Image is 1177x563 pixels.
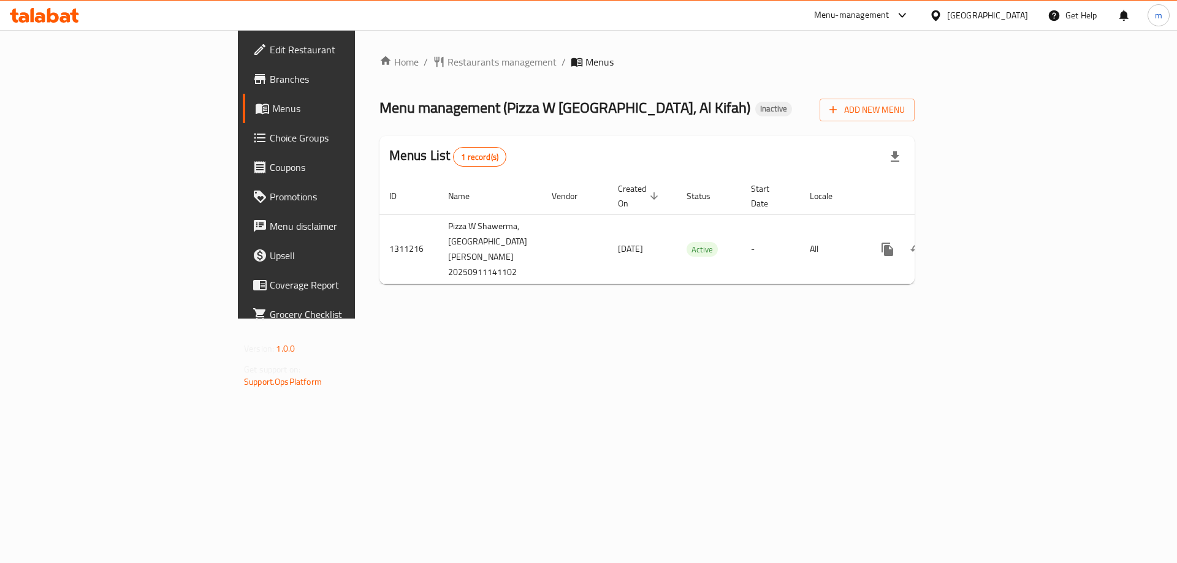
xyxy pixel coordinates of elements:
span: Created On [618,181,662,211]
span: 1 record(s) [454,151,506,163]
span: 1.0.0 [276,341,295,357]
span: Add New Menu [829,102,905,118]
td: All [800,214,863,284]
nav: breadcrumb [379,55,915,69]
span: Menu disclaimer [270,219,425,233]
span: Edit Restaurant [270,42,425,57]
button: Change Status [902,235,932,264]
span: Menu management ( Pizza W [GEOGRAPHIC_DATA], Al Kifah ) [379,94,750,121]
a: Coverage Report [243,270,435,300]
a: Menu disclaimer [243,211,435,241]
span: Status [687,189,726,203]
span: Menus [585,55,614,69]
div: Inactive [755,102,792,116]
span: Menus [272,101,425,116]
div: Export file [880,142,910,172]
span: Start Date [751,181,785,211]
button: more [873,235,902,264]
li: / [562,55,566,69]
span: Branches [270,72,425,86]
a: Upsell [243,241,435,270]
a: Coupons [243,153,435,182]
span: Upsell [270,248,425,263]
span: Vendor [552,189,593,203]
div: Active [687,242,718,257]
a: Branches [243,64,435,94]
div: Menu-management [814,8,889,23]
a: Menus [243,94,435,123]
span: Grocery Checklist [270,307,425,322]
span: Choice Groups [270,130,425,145]
button: Add New Menu [820,99,915,121]
table: enhanced table [379,178,1000,284]
span: ID [389,189,413,203]
a: Support.OpsPlatform [244,374,322,390]
div: Total records count [453,147,506,167]
span: Name [448,189,486,203]
h2: Menus List [389,146,506,167]
span: Version: [244,341,274,357]
span: Coupons [270,160,425,175]
td: - [741,214,800,284]
th: Actions [863,178,1000,215]
a: Promotions [243,182,435,211]
span: Active [687,243,718,257]
a: Grocery Checklist [243,300,435,329]
span: Locale [810,189,848,203]
td: Pizza W Shawerma, [GEOGRAPHIC_DATA][PERSON_NAME] 20250911141102 [438,214,542,284]
span: [DATE] [618,241,643,257]
span: Inactive [755,104,792,114]
span: Coverage Report [270,278,425,292]
a: Choice Groups [243,123,435,153]
span: Promotions [270,189,425,204]
div: [GEOGRAPHIC_DATA] [947,9,1028,22]
span: Restaurants management [448,55,557,69]
a: Edit Restaurant [243,35,435,64]
span: m [1155,9,1162,22]
a: Restaurants management [433,55,557,69]
span: Get support on: [244,361,300,377]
